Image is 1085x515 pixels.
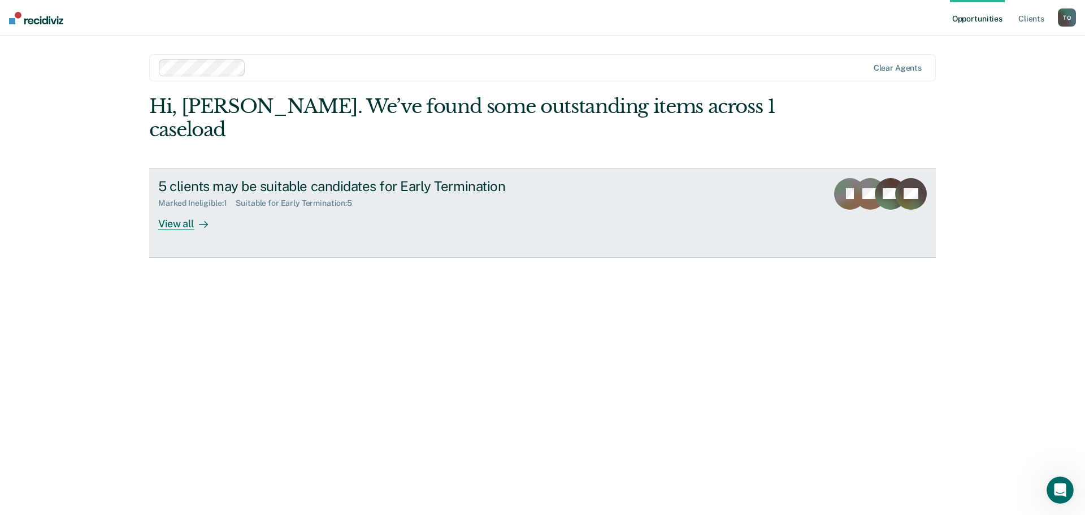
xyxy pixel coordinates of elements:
button: TO [1058,8,1076,27]
div: Hi, [PERSON_NAME]. We’ve found some outstanding items across 1 caseload [149,95,779,141]
div: Marked Ineligible : 1 [158,198,236,208]
div: 5 clients may be suitable candidates for Early Termination [158,178,555,194]
div: T O [1058,8,1076,27]
div: Clear agents [874,63,922,73]
iframe: Intercom live chat [1047,477,1074,504]
img: Recidiviz [9,12,63,24]
div: View all [158,208,222,230]
div: Suitable for Early Termination : 5 [236,198,361,208]
a: 5 clients may be suitable candidates for Early TerminationMarked Ineligible:1Suitable for Early T... [149,168,936,258]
